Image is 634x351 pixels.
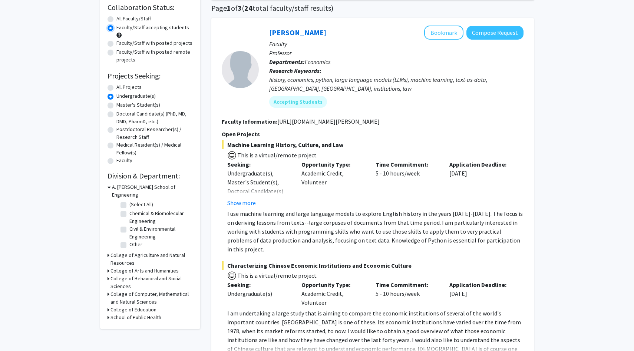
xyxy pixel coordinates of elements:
[129,241,142,248] label: Other
[227,160,290,169] p: Seeking:
[449,280,512,289] p: Application Deadline:
[110,275,193,290] h3: College of Behavioral and Social Sciences
[269,58,305,66] b: Departments:
[110,290,193,306] h3: College of Computer, Mathematical and Natural Sciences
[116,157,132,164] label: Faculty
[296,160,370,207] div: Academic Credit, Volunteer
[370,160,444,207] div: 5 - 10 hours/week
[370,280,444,307] div: 5 - 10 hours/week
[108,171,193,180] h2: Division & Department:
[110,251,193,267] h3: College of Agriculture and Natural Resources
[269,28,326,37] a: [PERSON_NAME]
[222,118,277,125] b: Faculty Information:
[296,280,370,307] div: Academic Credit, Volunteer
[449,160,512,169] p: Application Deadline:
[227,198,256,207] button: Show more
[227,280,290,289] p: Seeking:
[269,40,524,49] p: Faculty
[227,209,524,254] p: I use machine learning and large language models to explore English history in the years [DATE]-[...
[301,280,364,289] p: Opportunity Type:
[108,3,193,12] h2: Collaboration Status:
[112,183,193,199] h3: A. [PERSON_NAME] School of Engineering
[116,101,160,109] label: Master's Student(s)
[238,3,242,13] span: 3
[110,314,161,321] h3: School of Public Health
[376,160,439,169] p: Time Commitment:
[129,225,191,241] label: Civil & Environmental Engineering
[129,201,153,208] label: (Select All)
[466,26,524,40] button: Compose Request to Peter Murrell
[269,49,524,57] p: Professor
[269,75,524,93] div: history, economics, python, large language models (LLMs), machine learning, text-as-data, [GEOGRA...
[110,306,156,314] h3: College of Education
[277,118,380,125] fg-read-more: [URL][DOMAIN_NAME][PERSON_NAME]
[305,58,330,66] span: Economics
[269,67,321,74] b: Research Keywords:
[110,267,179,275] h3: College of Arts and Humanities
[116,92,156,100] label: Undergraduate(s)
[116,110,193,126] label: Doctoral Candidate(s) (PhD, MD, DMD, PharmD, etc.)
[6,318,32,345] iframe: Chat
[211,4,534,13] h1: Page of ( total faculty/staff results)
[301,160,364,169] p: Opportunity Type:
[222,130,524,138] p: Open Projects
[116,83,142,91] label: All Projects
[227,3,231,13] span: 1
[116,15,151,23] label: All Faculty/Staff
[227,289,290,298] div: Undergraduate(s)
[237,272,317,279] span: This is a virtual/remote project
[244,3,252,13] span: 24
[444,160,518,207] div: [DATE]
[116,141,193,157] label: Medical Resident(s) / Medical Fellow(s)
[116,39,192,47] label: Faculty/Staff with posted projects
[227,169,290,213] div: Undergraduate(s), Master's Student(s), Doctoral Candidate(s) (PhD, MD, DMD, PharmD, etc.)
[237,151,317,159] span: This is a virtual/remote project
[108,71,193,80] h2: Projects Seeking:
[376,280,439,289] p: Time Commitment:
[116,48,193,64] label: Faculty/Staff with posted remote projects
[222,140,524,149] span: Machine Learning History, Culture, and Law
[269,96,327,108] mat-chip: Accepting Students
[222,261,524,270] span: Characterizing Chinese Economic Institutions and Economic Culture
[444,280,518,307] div: [DATE]
[129,210,191,225] label: Chemical & Biomolecular Engineering
[424,26,463,40] button: Add Peter Murrell to Bookmarks
[116,126,193,141] label: Postdoctoral Researcher(s) / Research Staff
[116,24,189,31] label: Faculty/Staff accepting students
